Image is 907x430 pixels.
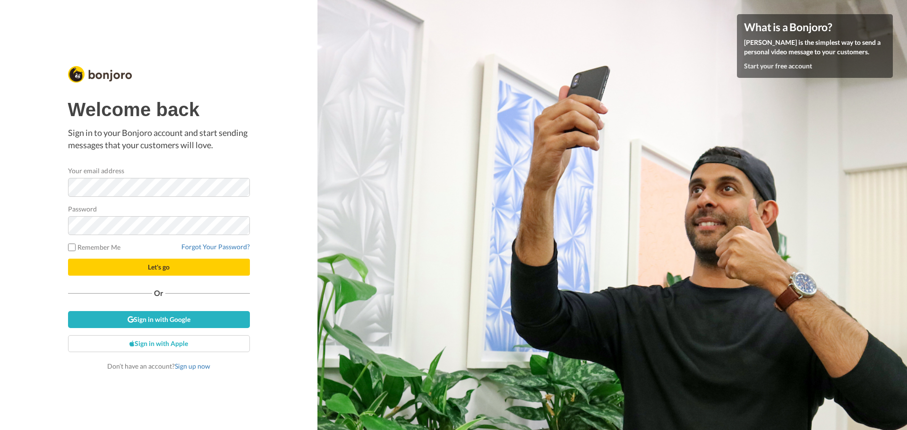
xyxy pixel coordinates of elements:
a: Sign up now [175,362,210,370]
input: Remember Me [68,244,76,251]
label: Remember Me [68,242,121,252]
label: Your email address [68,166,124,176]
span: Don’t have an account? [107,362,210,370]
h1: Welcome back [68,99,250,120]
a: Sign in with Google [68,311,250,328]
p: Sign in to your Bonjoro account and start sending messages that your customers will love. [68,127,250,151]
h4: What is a Bonjoro? [744,21,886,33]
a: Start your free account [744,62,812,70]
label: Password [68,204,97,214]
span: Let's go [148,263,170,271]
a: Sign in with Apple [68,335,250,352]
a: Forgot Your Password? [181,243,250,251]
span: Or [152,290,165,296]
button: Let's go [68,259,250,276]
p: [PERSON_NAME] is the simplest way to send a personal video message to your customers. [744,38,886,57]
